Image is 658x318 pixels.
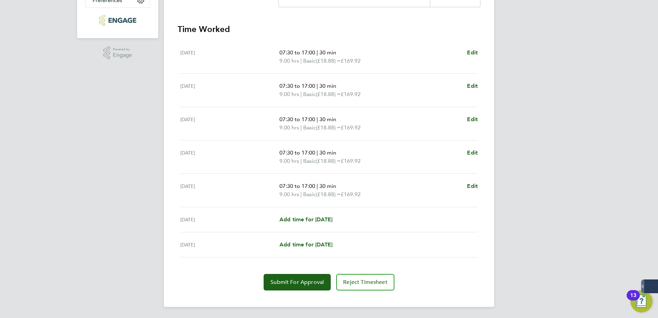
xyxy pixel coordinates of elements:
span: (£18.88) = [316,191,341,198]
div: [DATE] [180,241,279,249]
span: | [300,191,302,198]
span: Basic [303,190,316,199]
span: | [300,124,302,131]
span: 9.00 hrs [279,91,299,97]
span: Powered by [113,46,132,52]
span: | [317,183,318,189]
span: £169.92 [341,191,361,198]
img: konnectrecruit-logo-retina.png [99,15,136,26]
span: | [300,158,302,164]
span: 30 min [319,116,336,123]
span: £169.92 [341,91,361,97]
span: | [300,57,302,64]
span: Engage [113,52,132,58]
a: Edit [467,115,478,124]
span: Edit [467,83,478,89]
span: Edit [467,49,478,56]
span: 07:30 to 17:00 [279,183,315,189]
span: 30 min [319,183,336,189]
div: [DATE] [180,49,279,65]
h3: Time Worked [178,24,480,35]
span: Reject Timesheet [343,279,388,286]
span: 07:30 to 17:00 [279,83,315,89]
span: 07:30 to 17:00 [279,116,315,123]
div: [DATE] [180,215,279,224]
button: Open Resource Center, 13 new notifications [630,290,652,312]
span: Add time for [DATE] [279,216,332,223]
span: £169.92 [341,158,361,164]
span: 07:30 to 17:00 [279,49,315,56]
div: [DATE] [180,115,279,132]
span: | [317,149,318,156]
span: 30 min [319,149,336,156]
a: Edit [467,82,478,90]
span: | [317,116,318,123]
span: 30 min [319,83,336,89]
span: Basic [303,57,316,65]
span: £169.92 [341,57,361,64]
a: Powered byEngage [103,46,132,60]
span: | [300,91,302,97]
div: 13 [630,295,636,304]
span: (£18.88) = [316,124,341,131]
button: Reject Timesheet [336,274,394,290]
a: Go to home page [85,15,150,26]
span: (£18.88) = [316,57,341,64]
span: (£18.88) = [316,158,341,164]
a: Add time for [DATE] [279,241,332,249]
span: | [317,83,318,89]
span: Basic [303,124,316,132]
span: 9.00 hrs [279,158,299,164]
a: Edit [467,49,478,57]
button: Submit For Approval [264,274,331,290]
span: 30 min [319,49,336,56]
span: £169.92 [341,124,361,131]
div: [DATE] [180,182,279,199]
span: Basic [303,157,316,165]
span: 9.00 hrs [279,191,299,198]
a: Edit [467,149,478,157]
span: 07:30 to 17:00 [279,149,315,156]
span: Edit [467,183,478,189]
span: 9.00 hrs [279,124,299,131]
span: Basic [303,90,316,98]
span: Add time for [DATE] [279,241,332,248]
div: [DATE] [180,149,279,165]
span: | [317,49,318,56]
a: Add time for [DATE] [279,215,332,224]
span: Edit [467,149,478,156]
span: (£18.88) = [316,91,341,97]
span: 9.00 hrs [279,57,299,64]
span: Edit [467,116,478,123]
span: Submit For Approval [270,279,324,286]
a: Edit [467,182,478,190]
div: [DATE] [180,82,279,98]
